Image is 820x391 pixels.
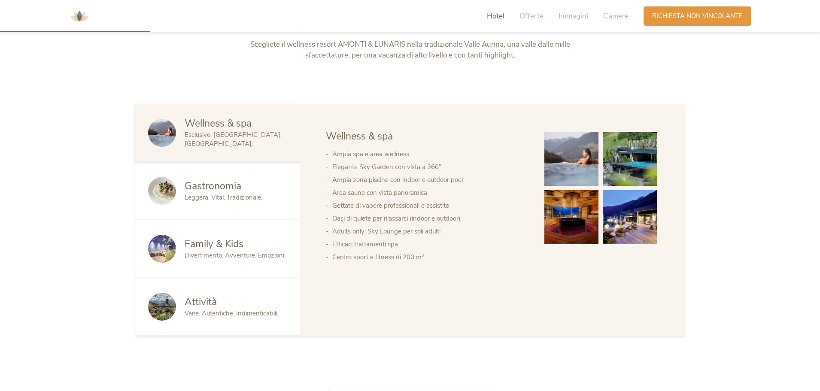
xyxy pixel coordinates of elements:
[332,199,527,212] li: Gettate di vapore professionali e assistite
[67,13,92,19] a: AMONTI & LUNARIS Wellnessresort
[603,11,629,21] span: Camere
[332,186,527,199] li: Area saune con vista panoramica
[332,212,527,225] li: Oasi di quiete per rilassarsi (indoor e outdoor)
[185,309,279,318] span: Varie. Autentiche. Indimenticabili.
[332,148,527,161] li: Ampia spa e area wellness
[519,11,544,21] span: Offerte
[332,251,527,264] li: Centro sport e fitness di 200 m
[332,161,527,173] li: Elegante Sky Garden con vista a 360°
[185,237,243,251] span: Family & Kids
[487,11,504,21] span: Hotel
[185,130,282,148] span: Esclusivo. [GEOGRAPHIC_DATA]. [GEOGRAPHIC_DATA].
[326,130,393,143] span: Wellness & spa
[185,251,285,260] span: Divertimento. Avventure. Emozioni.
[332,238,527,251] li: Efficaci trattamenti spa
[185,179,241,193] span: Gastronomia
[231,39,589,61] p: Scegliete il wellness resort AMONTI & LUNARIS nella tradizionale Valle Aurina, una valle dalle mi...
[422,252,425,259] sup: 2
[332,173,527,186] li: Ampia zona piscine con indoor e outdoor pool
[185,193,262,202] span: Leggera. Vital. Tradizionale.
[67,3,92,29] img: AMONTI & LUNARIS Wellnessresort
[652,12,743,21] span: Richiesta non vincolante
[559,11,588,21] span: Immagini
[332,225,527,238] li: Adults only: Sky Lounge per soli adulti
[185,117,252,130] span: Wellness & spa
[185,295,217,309] span: Attività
